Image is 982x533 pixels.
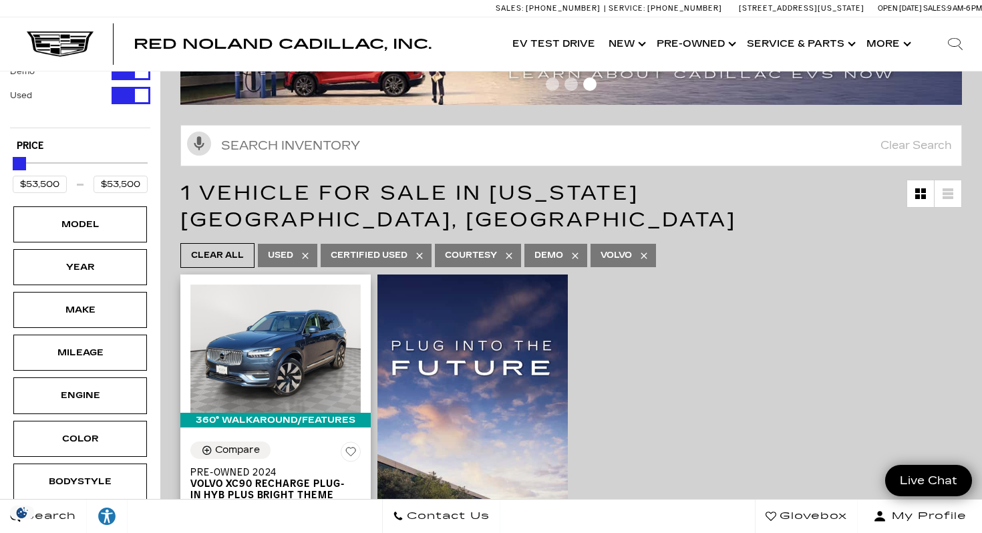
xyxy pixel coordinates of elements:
[947,4,982,13] span: 9 AM-6 PM
[10,89,32,102] label: Used
[47,431,114,446] div: Color
[602,17,650,71] a: New
[740,17,860,71] a: Service & Parts
[403,507,490,526] span: Contact Us
[47,303,114,317] div: Make
[7,506,37,520] img: Opt-Out Icon
[13,176,67,193] input: Minimum
[583,77,597,91] span: Go to slide 3
[601,247,632,264] span: Volvo
[534,247,563,264] span: Demo
[191,247,244,264] span: Clear All
[604,5,725,12] a: Service: [PHONE_NUMBER]
[180,125,962,166] input: Search Inventory
[180,413,371,427] div: 360° WalkAround/Features
[190,478,351,501] span: Volvo XC90 Recharge Plug-In Hyb Plus Bright Theme
[190,467,351,478] span: Pre-Owned 2024
[650,17,740,71] a: Pre-Owned
[190,467,361,501] a: Pre-Owned 2024Volvo XC90 Recharge Plug-In Hyb Plus Bright Theme
[134,36,432,52] span: Red Noland Cadillac, Inc.
[739,4,864,13] a: [STREET_ADDRESS][US_STATE]
[87,500,128,533] a: Explore your accessibility options
[331,247,407,264] span: Certified Used
[755,500,858,533] a: Glovebox
[907,180,934,207] a: Grid View
[17,140,144,152] h5: Price
[647,4,722,13] span: [PHONE_NUMBER]
[860,17,915,71] button: More
[445,247,497,264] span: Courtesy
[190,441,271,459] button: Compare Vehicle
[47,260,114,275] div: Year
[776,507,847,526] span: Glovebox
[10,65,35,78] label: Demo
[496,4,524,13] span: Sales:
[47,474,114,489] div: Bodystyle
[134,37,432,51] a: Red Noland Cadillac, Inc.
[885,465,972,496] a: Live Chat
[13,377,147,413] div: EngineEngine
[929,17,982,71] div: Search
[268,247,293,264] span: Used
[886,507,967,526] span: My Profile
[47,345,114,360] div: Mileage
[858,500,982,533] button: Open user profile menu
[609,4,645,13] span: Service:
[87,506,127,526] div: Explore your accessibility options
[564,77,578,91] span: Go to slide 2
[893,473,964,488] span: Live Chat
[878,4,922,13] span: Open [DATE]
[13,335,147,371] div: MileageMileage
[13,421,147,457] div: ColorColor
[506,17,602,71] a: EV Test Drive
[47,388,114,403] div: Engine
[13,292,147,328] div: MakeMake
[13,152,148,193] div: Price
[496,5,604,12] a: Sales: [PHONE_NUMBER]
[341,441,361,467] button: Save Vehicle
[923,4,947,13] span: Sales:
[190,285,361,412] img: 2024 Volvo XC90 Recharge Plug-In Hyb Plus Bright Theme
[180,181,736,232] span: 1 Vehicle for Sale in [US_STATE][GEOGRAPHIC_DATA], [GEOGRAPHIC_DATA]
[546,77,559,91] span: Go to slide 1
[21,507,76,526] span: Search
[215,444,260,456] div: Compare
[13,249,147,285] div: YearYear
[94,176,148,193] input: Maximum
[27,31,94,57] img: Cadillac Dark Logo with Cadillac White Text
[382,500,500,533] a: Contact Us
[526,4,601,13] span: [PHONE_NUMBER]
[13,464,147,500] div: BodystyleBodystyle
[187,132,211,156] svg: Click to toggle on voice search
[13,157,26,170] div: Maximum Price
[47,217,114,232] div: Model
[13,206,147,242] div: ModelModel
[7,506,37,520] section: Click to Open Cookie Consent Modal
